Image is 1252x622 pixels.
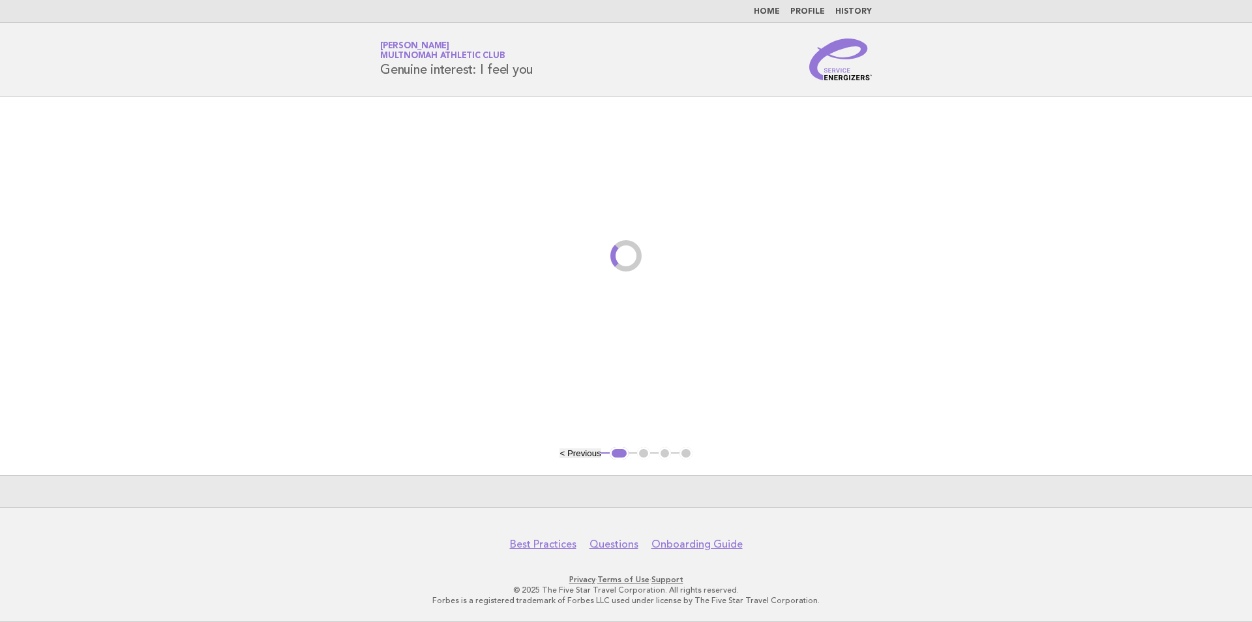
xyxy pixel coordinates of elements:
a: Support [651,575,683,584]
a: Profile [790,8,825,16]
p: · · [227,574,1025,585]
p: Forbes is a registered trademark of Forbes LLC used under license by The Five Star Travel Corpora... [227,595,1025,606]
h1: Genuine interest: I feel you [380,42,533,76]
a: Onboarding Guide [651,538,743,551]
a: Home [754,8,780,16]
a: History [835,8,872,16]
a: Best Practices [510,538,576,551]
a: Questions [589,538,638,551]
span: Multnomah Athletic Club [380,52,505,61]
a: [PERSON_NAME]Multnomah Athletic Club [380,42,505,60]
img: Service Energizers [809,39,872,80]
p: © 2025 The Five Star Travel Corporation. All rights reserved. [227,585,1025,595]
a: Privacy [569,575,595,584]
a: Terms of Use [597,575,649,584]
